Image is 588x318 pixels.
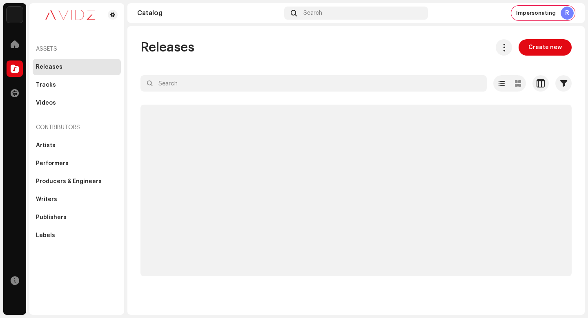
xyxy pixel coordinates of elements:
[33,118,121,137] re-a-nav-header: Contributors
[7,7,23,23] img: 10d72f0b-d06a-424f-aeaa-9c9f537e57b6
[33,39,121,59] re-a-nav-header: Assets
[140,39,194,56] span: Releases
[36,64,62,70] div: Releases
[137,10,281,16] div: Catalog
[516,10,556,16] span: Impersonating
[36,196,57,203] div: Writers
[33,77,121,93] re-m-nav-item: Tracks
[36,82,56,88] div: Tracks
[303,10,322,16] span: Search
[33,173,121,190] re-m-nav-item: Producers & Engineers
[33,95,121,111] re-m-nav-item: Videos
[36,100,56,106] div: Videos
[519,39,572,56] button: Create new
[36,10,105,20] img: 0c631eef-60b6-411a-a233-6856366a70de
[33,227,121,244] re-m-nav-item: Labels
[36,214,67,221] div: Publishers
[36,232,55,239] div: Labels
[36,160,69,167] div: Performers
[36,142,56,149] div: Artists
[33,59,121,75] re-m-nav-item: Releases
[33,191,121,208] re-m-nav-item: Writers
[561,7,574,20] div: R
[33,209,121,226] re-m-nav-item: Publishers
[140,75,487,92] input: Search
[33,137,121,154] re-m-nav-item: Artists
[33,155,121,172] re-m-nav-item: Performers
[528,39,562,56] span: Create new
[36,178,102,185] div: Producers & Engineers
